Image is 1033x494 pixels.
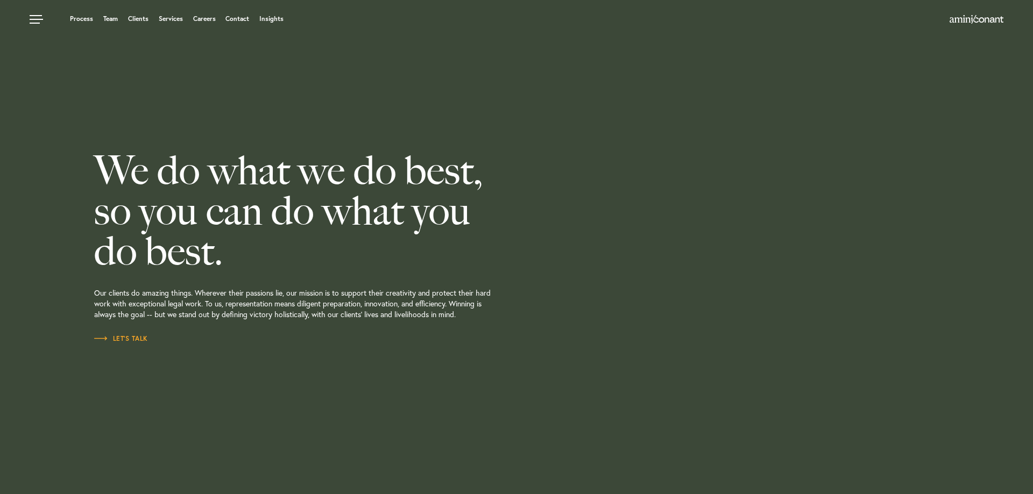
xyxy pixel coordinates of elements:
[225,16,249,22] a: Contact
[193,16,216,22] a: Careers
[950,15,1003,24] img: Amini & Conant
[94,271,595,333] p: Our clients do amazing things. Wherever their passions lie, our mission is to support their creat...
[128,16,148,22] a: Clients
[103,16,118,22] a: Team
[70,16,93,22] a: Process
[259,16,284,22] a: Insights
[94,335,148,342] span: Let’s Talk
[159,16,183,22] a: Services
[94,151,595,271] h2: We do what we do best, so you can do what you do best.
[94,333,148,344] a: Let’s Talk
